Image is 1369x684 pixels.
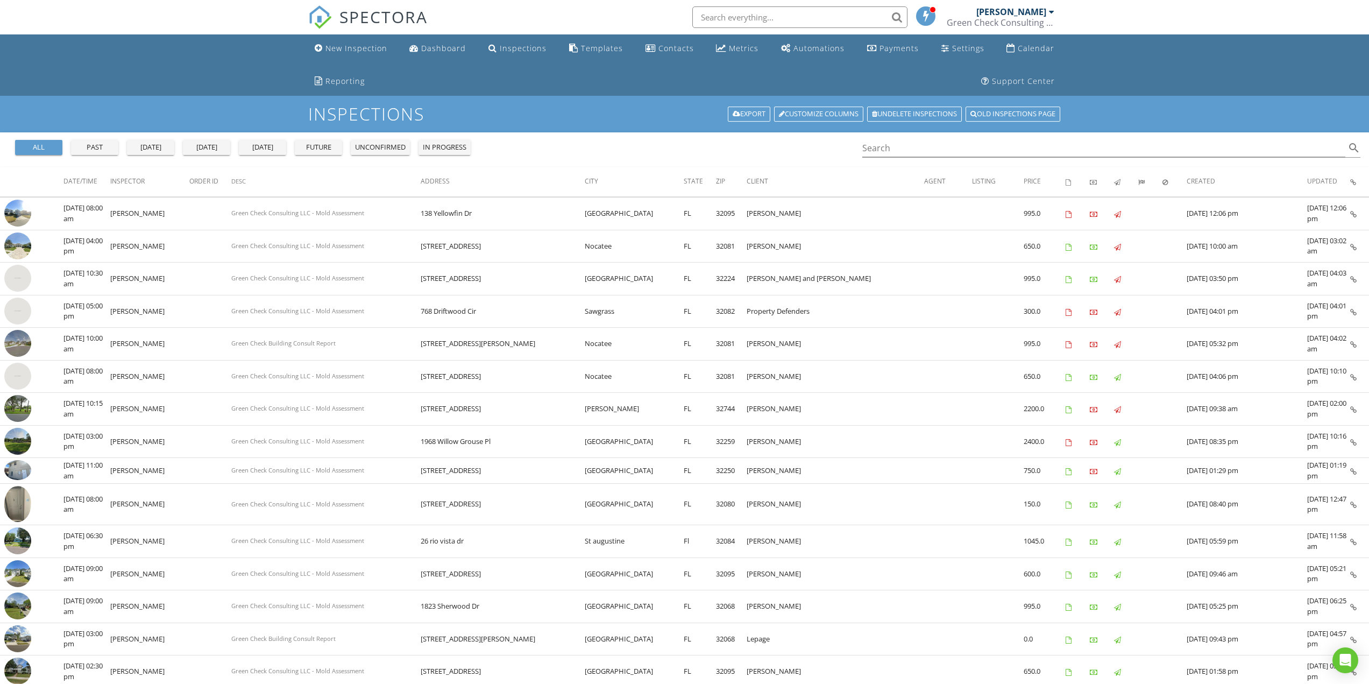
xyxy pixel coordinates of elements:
td: FL [684,484,716,525]
td: 32068 [716,590,747,623]
td: [STREET_ADDRESS] [421,484,584,525]
td: [DATE] 12:06 pm [1307,198,1350,230]
a: SPECTORA [308,15,428,37]
td: [STREET_ADDRESS][PERSON_NAME] [421,328,584,361]
td: [DATE] 10:00 am [63,328,110,361]
td: [PERSON_NAME] [110,263,189,295]
th: Created: Not sorted. [1187,167,1307,197]
td: 650.0 [1024,230,1066,263]
input: Search everything... [692,6,907,28]
a: Metrics [712,39,763,59]
span: Updated [1307,177,1337,186]
img: 9301180%2Fcover_photos%2FafFBaDjVRTBdKyfXXcrd%2Fsmall.jpg [4,460,31,480]
td: [STREET_ADDRESS] [421,393,584,426]
td: 32224 [716,263,747,295]
th: Agreements signed: Not sorted. [1066,167,1090,197]
div: Templates [581,43,623,53]
td: [GEOGRAPHIC_DATA] [585,558,684,590]
img: The Best Home Inspection Software - Spectora [308,5,332,29]
td: FL [684,590,716,623]
td: 32095 [716,198,747,230]
th: Inspector: Not sorted. [110,167,189,197]
td: FL [684,393,716,426]
td: 32095 [716,558,747,590]
button: future [295,140,342,155]
td: FL [684,425,716,458]
span: Green Check Consulting LLC - Mold Assessment [231,242,364,250]
th: Paid: Not sorted. [1090,167,1114,197]
th: State: Not sorted. [684,167,716,197]
td: 32081 [716,360,747,393]
button: in progress [418,140,471,155]
button: [DATE] [183,140,230,155]
td: [PERSON_NAME] [110,393,189,426]
td: [GEOGRAPHIC_DATA] [585,458,684,484]
td: [DATE] 08:00 am [63,360,110,393]
th: Date/Time: Not sorted. [63,167,110,197]
td: [GEOGRAPHIC_DATA] [585,484,684,525]
td: [DATE] 05:59 pm [1187,525,1307,558]
td: [STREET_ADDRESS][PERSON_NAME] [421,623,584,655]
td: Fl [684,525,716,558]
td: [PERSON_NAME] [110,328,189,361]
span: Order ID [189,177,218,186]
td: [PERSON_NAME] [110,360,189,393]
td: [DATE] 09:43 pm [1187,623,1307,655]
span: Green Check Consulting LLC - Mold Assessment [231,500,364,508]
span: Created [1187,177,1215,186]
td: [DATE] 10:10 pm [1307,360,1350,393]
td: St augustine [585,525,684,558]
td: [DATE] 01:29 pm [1187,458,1307,484]
td: [DATE] 05:00 pm [63,295,110,328]
span: Inspector [110,177,145,186]
img: streetview [4,527,31,554]
img: streetview [4,428,31,455]
td: Nocatee [585,360,684,393]
td: [PERSON_NAME] [110,558,189,590]
td: 32250 [716,458,747,484]
td: [PERSON_NAME] [747,458,924,484]
img: streetview [4,200,31,227]
a: Support Center [977,72,1059,91]
th: Listing: Not sorted. [972,167,1023,197]
td: [PERSON_NAME] [747,328,924,361]
td: 995.0 [1024,328,1066,361]
td: 995.0 [1024,263,1066,295]
span: Listing [972,177,996,186]
td: [PERSON_NAME] [585,393,684,426]
td: [DATE] 06:30 pm [63,525,110,558]
td: [DATE] 04:03 am [1307,263,1350,295]
td: [STREET_ADDRESS] [421,230,584,263]
img: streetview [4,232,31,259]
td: FL [684,328,716,361]
th: Canceled: Not sorted. [1162,167,1187,197]
td: [PERSON_NAME] [747,198,924,230]
td: [DATE] 10:16 pm [1307,425,1350,458]
td: Nocatee [585,328,684,361]
div: Dashboard [421,43,466,53]
td: [DATE] 08:35 pm [1187,425,1307,458]
a: Inspections [484,39,551,59]
div: Reporting [325,76,365,86]
th: Updated: Not sorted. [1307,167,1350,197]
th: Order ID: Not sorted. [189,167,231,197]
span: Price [1024,177,1041,186]
td: 995.0 [1024,590,1066,623]
th: Zip: Not sorted. [716,167,747,197]
td: FL [684,295,716,328]
a: Contacts [641,39,698,59]
td: [DATE] 06:25 pm [1307,590,1350,623]
td: Lepage [747,623,924,655]
td: 32081 [716,230,747,263]
td: 32068 [716,623,747,655]
td: [DATE] 04:57 pm [1307,623,1350,655]
td: [STREET_ADDRESS] [421,360,584,393]
td: 995.0 [1024,198,1066,230]
div: Metrics [729,43,758,53]
td: [DATE] 04:02 am [1307,328,1350,361]
div: Inspections [500,43,547,53]
td: FL [684,360,716,393]
td: [DATE] 11:00 am [63,458,110,484]
span: Date/Time [63,177,97,186]
th: Address: Not sorted. [421,167,584,197]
